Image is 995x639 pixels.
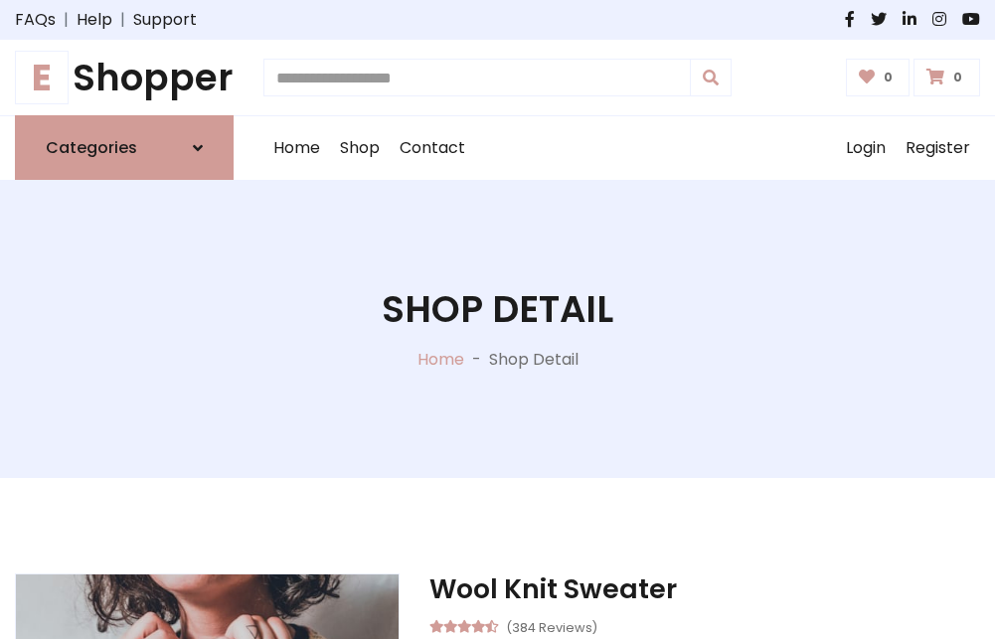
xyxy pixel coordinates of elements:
[15,8,56,32] a: FAQs
[846,59,911,96] a: 0
[330,116,390,180] a: Shop
[382,287,613,331] h1: Shop Detail
[417,348,464,371] a: Home
[896,116,980,180] a: Register
[46,138,137,157] h6: Categories
[15,51,69,104] span: E
[112,8,133,32] span: |
[15,56,234,99] a: EShopper
[133,8,197,32] a: Support
[390,116,475,180] a: Contact
[506,614,597,638] small: (384 Reviews)
[489,348,579,372] p: Shop Detail
[879,69,898,86] span: 0
[836,116,896,180] a: Login
[56,8,77,32] span: |
[15,115,234,180] a: Categories
[263,116,330,180] a: Home
[948,69,967,86] span: 0
[913,59,980,96] a: 0
[77,8,112,32] a: Help
[429,573,980,605] h3: Wool Knit Sweater
[15,56,234,99] h1: Shopper
[464,348,489,372] p: -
